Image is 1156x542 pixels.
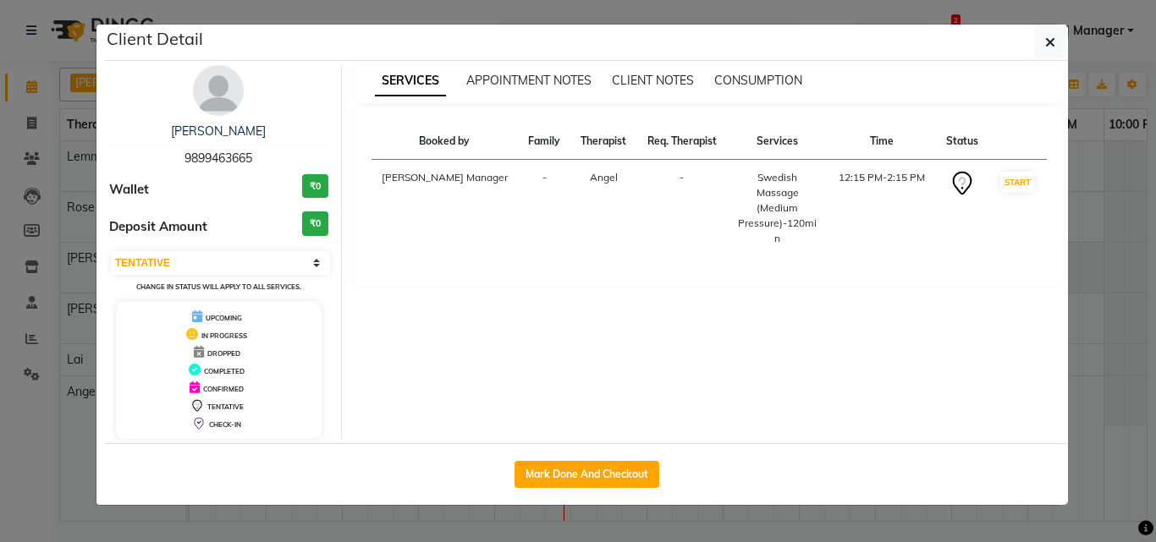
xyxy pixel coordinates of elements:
span: APPOINTMENT NOTES [466,73,592,88]
span: TENTATIVE [207,402,244,411]
span: Deposit Amount [109,217,207,237]
span: DROPPED [207,349,240,358]
th: Family [518,123,570,160]
th: Req. Therapist [636,123,726,160]
td: - [518,160,570,257]
span: Angel [590,171,618,183]
th: Status [936,123,988,160]
h3: ₹0 [302,211,328,236]
small: Change in status will apply to all services. [136,282,301,291]
th: Services [727,123,828,160]
span: 9899463665 [184,151,252,166]
span: CONFIRMED [203,385,244,393]
td: 12:15 PM-2:15 PM [828,160,935,257]
div: Swedish Massage (Medium Pressure)-120min [737,170,818,246]
span: COMPLETED [204,367,245,375]
span: UPCOMING [206,314,242,322]
span: IN PROGRESS [201,331,247,340]
span: Wallet [109,180,149,200]
span: CHECK-IN [209,420,241,429]
td: [PERSON_NAME] Manager [372,160,519,257]
h5: Client Detail [107,26,203,52]
img: avatar [193,65,244,116]
span: CONSUMPTION [714,73,802,88]
th: Therapist [570,123,636,160]
td: - [636,160,726,257]
span: CLIENT NOTES [612,73,694,88]
button: START [1000,172,1035,193]
th: Time [828,123,935,160]
button: Mark Done And Checkout [515,461,659,488]
h3: ₹0 [302,174,328,199]
th: Booked by [372,123,519,160]
a: [PERSON_NAME] [171,123,266,139]
span: SERVICES [375,66,446,96]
